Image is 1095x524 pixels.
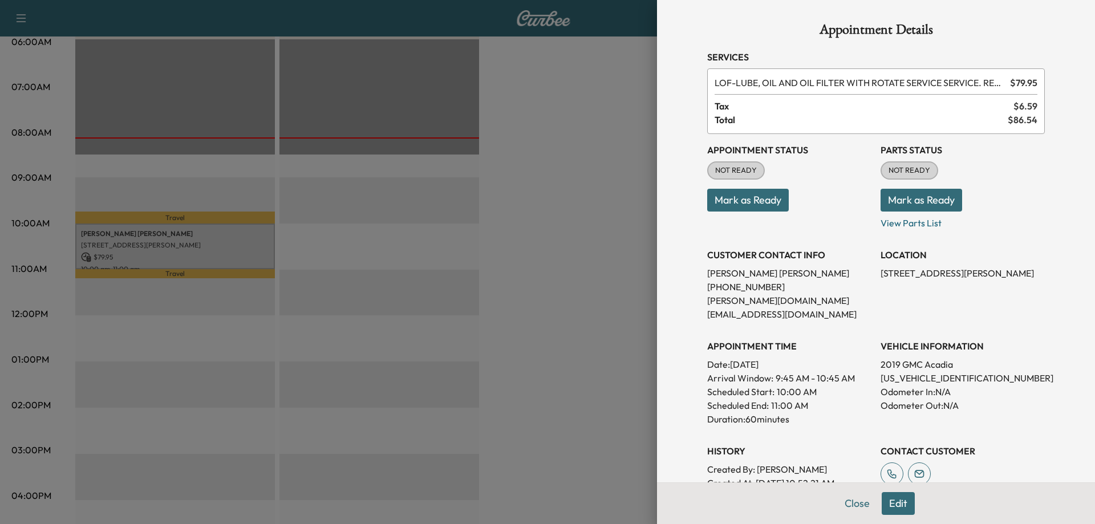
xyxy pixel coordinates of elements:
p: Odometer Out: N/A [881,399,1045,412]
h1: Appointment Details [707,23,1045,41]
p: Scheduled End: [707,399,769,412]
h3: Appointment Status [707,143,871,157]
h3: CUSTOMER CONTACT INFO [707,248,871,262]
span: LUBE, OIL AND OIL FILTER WITH ROTATE SERVICE SERVICE. RESET OIL LIFE MONITOR. HAZARDOUS WASTE FEE... [715,76,1005,90]
p: [STREET_ADDRESS][PERSON_NAME] [881,266,1045,280]
span: 9:45 AM - 10:45 AM [776,371,855,385]
span: $ 86.54 [1008,113,1037,127]
h3: APPOINTMENT TIME [707,339,871,353]
p: 2019 GMC Acadia [881,358,1045,371]
h3: Parts Status [881,143,1045,157]
h3: VEHICLE INFORMATION [881,339,1045,353]
p: Scheduled Start: [707,385,774,399]
p: [US_VEHICLE_IDENTIFICATION_NUMBER] [881,371,1045,385]
p: [PERSON_NAME][DOMAIN_NAME][EMAIL_ADDRESS][DOMAIN_NAME] [707,294,871,321]
span: NOT READY [882,165,937,176]
button: Mark as Ready [707,189,789,212]
p: Arrival Window: [707,371,871,385]
button: Edit [882,492,915,515]
p: [PERSON_NAME] [PERSON_NAME] [707,266,871,280]
h3: Services [707,50,1045,64]
p: Created At : [DATE] 10:52:21 AM [707,476,871,490]
p: Date: [DATE] [707,358,871,371]
button: Close [837,492,877,515]
span: Tax [715,99,1013,113]
p: Odometer In: N/A [881,385,1045,399]
p: View Parts List [881,212,1045,230]
p: 10:00 AM [777,385,817,399]
p: 11:00 AM [771,399,808,412]
p: Duration: 60 minutes [707,412,871,426]
h3: LOCATION [881,248,1045,262]
span: $ 6.59 [1013,99,1037,113]
h3: History [707,444,871,458]
button: Mark as Ready [881,189,962,212]
p: Created By : [PERSON_NAME] [707,462,871,476]
span: NOT READY [708,165,764,176]
h3: CONTACT CUSTOMER [881,444,1045,458]
p: [PHONE_NUMBER] [707,280,871,294]
span: Total [715,113,1008,127]
span: $ 79.95 [1010,76,1037,90]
